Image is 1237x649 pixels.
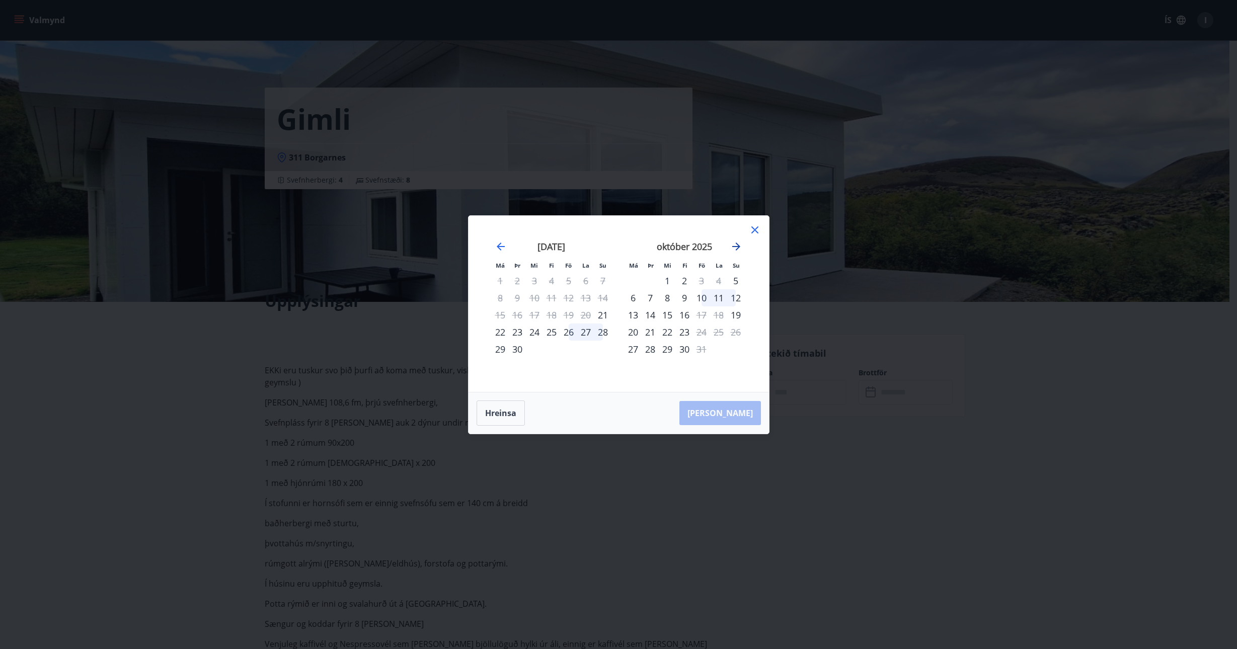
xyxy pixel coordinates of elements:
[693,306,710,323] div: Aðeins útritun í boði
[642,289,659,306] div: 7
[659,323,676,341] div: 22
[727,323,744,341] td: Not available. sunnudagur, 26. október 2025
[599,262,606,269] small: Su
[594,306,611,323] div: Aðeins innritun í boði
[676,306,693,323] div: 16
[509,323,526,341] td: Choose þriðjudagur, 23. september 2025 as your check-in date. It’s available.
[577,323,594,341] td: Choose laugardagur, 27. september 2025 as your check-in date. It’s available.
[509,323,526,341] div: 23
[659,341,676,358] div: 29
[676,341,693,358] td: Choose fimmtudagur, 30. október 2025 as your check-in date. It’s available.
[509,272,526,289] td: Not available. þriðjudagur, 2. september 2025
[727,306,744,323] td: Choose sunnudagur, 19. október 2025 as your check-in date. It’s available.
[659,306,676,323] div: 15
[727,272,744,289] div: Aðeins innritun í boði
[509,306,526,323] td: Not available. þriðjudagur, 16. september 2025
[543,289,560,306] td: Not available. fimmtudagur, 11. september 2025
[693,272,710,289] div: Aðeins útritun í boði
[526,323,543,341] div: 24
[577,289,594,306] td: Not available. laugardagur, 13. september 2025
[543,323,560,341] div: 25
[710,323,727,341] td: Not available. laugardagur, 25. október 2025
[594,306,611,323] td: Choose sunnudagur, 21. september 2025 as your check-in date. It’s available.
[733,262,740,269] small: Su
[676,341,693,358] div: 30
[543,323,560,341] td: Choose fimmtudagur, 25. september 2025 as your check-in date. It’s available.
[481,228,757,380] div: Calendar
[625,306,642,323] td: Choose mánudagur, 13. október 2025 as your check-in date. It’s available.
[676,323,693,341] td: Choose fimmtudagur, 23. október 2025 as your check-in date. It’s available.
[664,262,671,269] small: Mi
[625,341,642,358] td: Choose mánudagur, 27. október 2025 as your check-in date. It’s available.
[659,272,676,289] td: Choose miðvikudagur, 1. október 2025 as your check-in date. It’s available.
[629,262,638,269] small: Má
[514,262,520,269] small: Þr
[477,400,525,426] button: Hreinsa
[495,240,507,253] div: Move backward to switch to the previous month.
[492,289,509,306] td: Not available. mánudagur, 8. september 2025
[509,341,526,358] td: Choose þriðjudagur, 30. september 2025 as your check-in date. It’s available.
[625,289,642,306] div: 6
[676,306,693,323] td: Choose fimmtudagur, 16. október 2025 as your check-in date. It’s available.
[577,306,594,323] td: Not available. laugardagur, 20. september 2025
[526,323,543,341] td: Choose miðvikudagur, 24. september 2025 as your check-in date. It’s available.
[560,289,577,306] td: Not available. föstudagur, 12. september 2025
[642,341,659,358] div: 28
[625,306,642,323] div: 13
[526,272,543,289] td: Not available. miðvikudagur, 3. september 2025
[642,289,659,306] td: Choose þriðjudagur, 7. október 2025 as your check-in date. It’s available.
[676,289,693,306] div: 9
[530,262,538,269] small: Mi
[659,289,676,306] div: 8
[716,262,723,269] small: La
[676,272,693,289] div: 2
[727,272,744,289] td: Choose sunnudagur, 5. október 2025 as your check-in date. It’s available.
[625,289,642,306] td: Choose mánudagur, 6. október 2025 as your check-in date. It’s available.
[693,323,710,341] div: Aðeins útritun í boði
[594,323,611,341] div: 28
[676,323,693,341] div: 23
[642,306,659,323] td: Choose þriðjudagur, 14. október 2025 as your check-in date. It’s available.
[492,341,509,358] td: Choose mánudagur, 29. september 2025 as your check-in date. It’s available.
[594,289,611,306] td: Not available. sunnudagur, 14. september 2025
[659,341,676,358] td: Choose miðvikudagur, 29. október 2025 as your check-in date. It’s available.
[710,289,727,306] td: Choose laugardagur, 11. október 2025 as your check-in date. It’s available.
[676,272,693,289] td: Choose fimmtudagur, 2. október 2025 as your check-in date. It’s available.
[642,341,659,358] td: Choose þriðjudagur, 28. október 2025 as your check-in date. It’s available.
[496,262,505,269] small: Má
[526,289,543,306] td: Not available. miðvikudagur, 10. september 2025
[565,262,572,269] small: Fö
[560,272,577,289] td: Not available. föstudagur, 5. september 2025
[492,323,509,341] td: Choose mánudagur, 22. september 2025 as your check-in date. It’s available.
[659,289,676,306] td: Choose miðvikudagur, 8. október 2025 as your check-in date. It’s available.
[642,323,659,341] div: 21
[560,306,577,323] td: Not available. föstudagur, 19. september 2025
[648,262,654,269] small: Þr
[659,306,676,323] td: Choose miðvikudagur, 15. október 2025 as your check-in date. It’s available.
[509,289,526,306] td: Not available. þriðjudagur, 9. september 2025
[730,240,742,253] div: Move forward to switch to the next month.
[693,272,710,289] td: Not available. föstudagur, 3. október 2025
[657,240,712,253] strong: október 2025
[693,289,710,306] td: Choose föstudagur, 10. október 2025 as your check-in date. It’s available.
[560,323,577,341] div: 26
[492,323,509,341] div: 22
[699,262,705,269] small: Fö
[727,306,744,323] div: Aðeins innritun í boði
[625,323,642,341] div: 20
[549,262,554,269] small: Fi
[710,289,727,306] div: 11
[543,306,560,323] td: Not available. fimmtudagur, 18. september 2025
[492,341,509,358] div: 29
[594,272,611,289] td: Not available. sunnudagur, 7. september 2025
[537,240,565,253] strong: [DATE]
[682,262,687,269] small: Fi
[727,289,744,306] td: Choose sunnudagur, 12. október 2025 as your check-in date. It’s available.
[577,323,594,341] div: 27
[676,289,693,306] td: Choose fimmtudagur, 9. október 2025 as your check-in date. It’s available.
[693,323,710,341] td: Not available. föstudagur, 24. október 2025
[492,306,509,323] td: Not available. mánudagur, 15. september 2025
[492,272,509,289] td: Not available. mánudagur, 1. september 2025
[582,262,589,269] small: La
[577,272,594,289] td: Not available. laugardagur, 6. september 2025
